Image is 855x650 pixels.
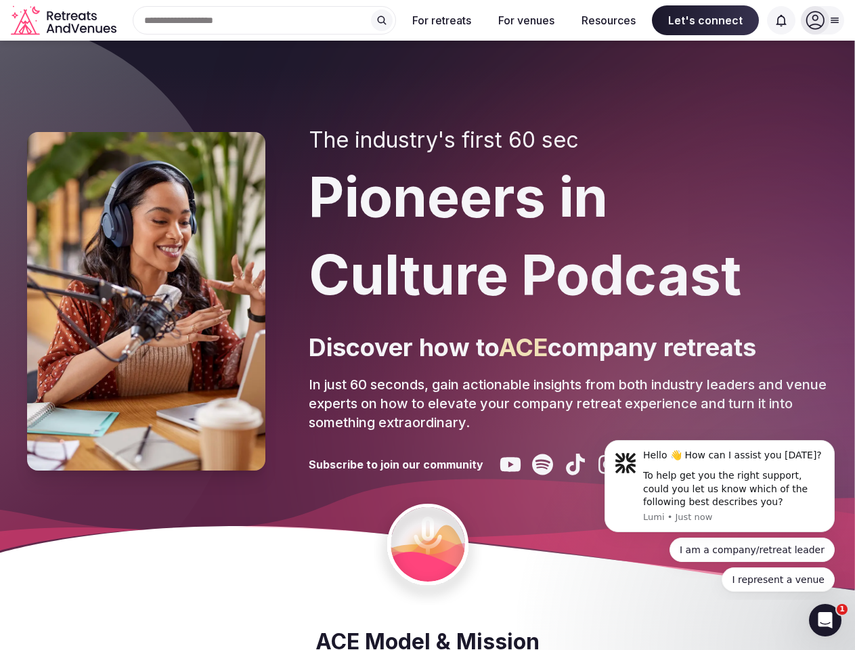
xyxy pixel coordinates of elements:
p: In just 60 seconds, gain actionable insights from both industry leaders and venue experts on how ... [309,375,828,432]
span: 1 [837,604,848,615]
svg: Retreats and Venues company logo [11,5,119,36]
a: Visit the homepage [11,5,119,36]
h3: Subscribe to join our community [309,457,483,472]
button: For venues [487,5,565,35]
p: Discover how to company retreats [309,330,828,364]
h2: The industry's first 60 sec [309,127,828,153]
span: Let's connect [652,5,759,35]
button: For retreats [401,5,482,35]
img: Pioneers in Culture Podcast [27,132,265,471]
button: Resources [571,5,646,35]
iframe: Intercom notifications message [584,428,855,600]
iframe: Intercom live chat [809,604,841,636]
span: ACE [499,332,548,362]
h1: Pioneers in Culture Podcast [309,158,828,314]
